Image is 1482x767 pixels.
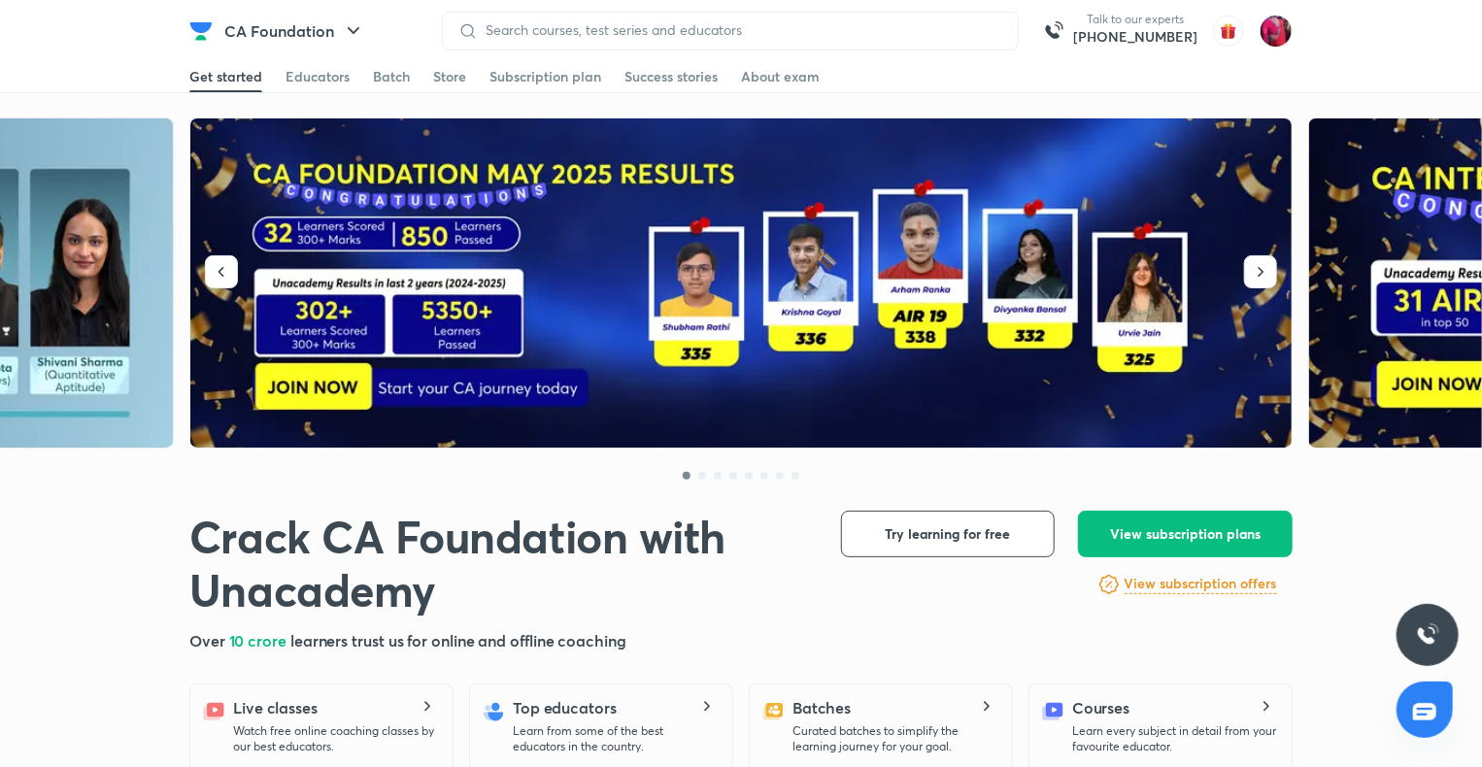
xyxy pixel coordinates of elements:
[1125,573,1277,596] a: View subscription offers
[213,12,377,50] button: CA Foundation
[1260,15,1293,48] img: Anushka Gupta
[1072,723,1276,754] p: Learn every subject in detail from your favourite educator.
[792,723,996,754] p: Curated batches to simplify the learning journey for your goal.
[1073,12,1197,27] p: Talk to our experts
[886,524,1011,544] span: Try learning for free
[624,67,718,86] div: Success stories
[1110,524,1261,544] span: View subscription plans
[290,630,626,650] span: learners trust us for online and offline coaching
[189,511,810,617] h1: Crack CA Foundation with Unacademy
[489,61,601,92] a: Subscription plan
[1078,511,1293,557] button: View subscription plans
[286,67,350,86] div: Educators
[624,61,718,92] a: Success stories
[478,22,1002,38] input: Search courses, test series and educators
[1034,12,1073,50] img: call-us
[233,723,437,754] p: Watch free online coaching classes by our best educators.
[189,61,262,92] a: Get started
[513,696,617,719] h5: Top educators
[1416,623,1439,647] img: ttu
[1072,696,1129,719] h5: Courses
[1073,27,1197,47] a: [PHONE_NUMBER]
[433,67,466,86] div: Store
[513,723,717,754] p: Learn from some of the best educators in the country.
[233,696,318,719] h5: Live classes
[189,19,213,43] img: Company Logo
[792,696,851,719] h5: Batches
[841,511,1055,557] button: Try learning for free
[286,61,350,92] a: Educators
[373,61,410,92] a: Batch
[189,67,262,86] div: Get started
[189,630,229,650] span: Over
[229,630,290,650] span: 10 crore
[1213,16,1244,47] img: avatar
[373,67,410,86] div: Batch
[741,67,820,86] div: About exam
[489,67,601,86] div: Subscription plan
[741,61,820,92] a: About exam
[433,61,466,92] a: Store
[1125,574,1277,594] h6: View subscription offers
